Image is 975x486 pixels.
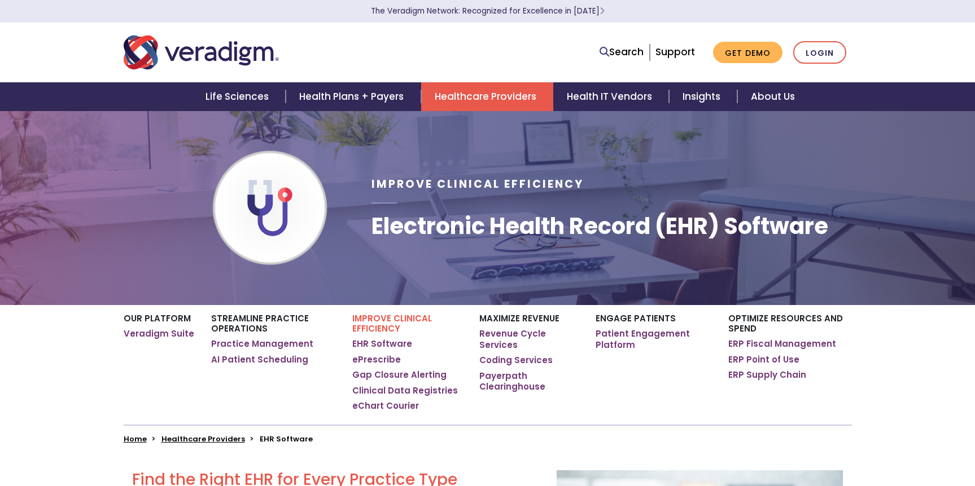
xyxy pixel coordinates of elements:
[352,338,412,350] a: EHR Software
[737,82,808,111] a: About Us
[793,41,846,64] a: Login
[286,82,421,111] a: Health Plans + Payers
[161,434,245,444] a: Healthcare Providers
[479,370,578,392] a: Payerpath Clearinghouse
[124,34,279,71] img: Veradigm logo
[352,354,401,365] a: ePrescribe
[600,45,644,60] a: Search
[713,42,782,64] a: Get Demo
[728,354,799,365] a: ERP Point of Use
[371,213,828,240] h1: Electronic Health Record (EHR) Software
[669,82,737,111] a: Insights
[124,328,194,339] a: Veradigm Suite
[479,328,578,350] a: Revenue Cycle Services
[124,434,147,444] a: Home
[553,82,669,111] a: Health IT Vendors
[421,82,553,111] a: Healthcare Providers
[655,45,695,59] a: Support
[352,400,419,412] a: eChart Courier
[596,328,711,350] a: Patient Engagement Platform
[728,369,806,381] a: ERP Supply Chain
[211,338,313,350] a: Practice Management
[479,355,553,366] a: Coding Services
[371,176,584,192] span: Improve Clinical Efficiency
[728,338,836,350] a: ERP Fiscal Management
[352,369,447,381] a: Gap Closure Alerting
[192,82,286,111] a: Life Sciences
[600,6,605,16] span: Learn More
[371,6,605,16] a: The Veradigm Network: Recognized for Excellence in [DATE]Learn More
[211,354,308,365] a: AI Patient Scheduling
[352,385,458,396] a: Clinical Data Registries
